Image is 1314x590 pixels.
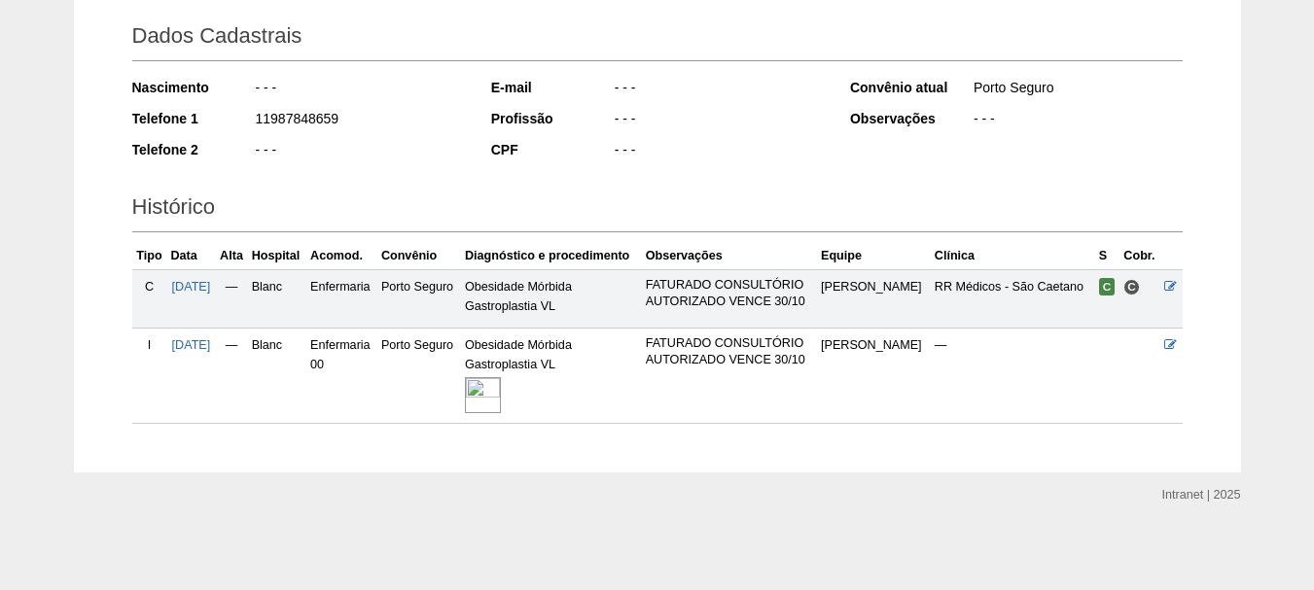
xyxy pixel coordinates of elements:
[461,329,642,424] td: Obesidade Mórbida Gastroplastia VL
[461,242,642,270] th: Diagnóstico e procedimento
[215,269,247,328] td: —
[461,269,642,328] td: Obesidade Mórbida Gastroplastia VL
[931,329,1095,424] td: —
[248,329,306,424] td: Blanc
[1099,278,1116,295] span: Confirmada
[254,140,465,164] div: - - -
[1123,279,1140,295] span: Consultório
[1119,242,1160,270] th: Cobr.
[1162,485,1241,504] div: Intranet | 2025
[136,335,163,355] div: I
[817,242,931,270] th: Equipe
[172,338,211,352] a: [DATE]
[306,269,377,328] td: Enfermaria
[931,242,1095,270] th: Clínica
[248,242,306,270] th: Hospital
[306,329,377,424] td: Enfermaria 00
[817,329,931,424] td: [PERSON_NAME]
[132,242,167,270] th: Tipo
[215,329,247,424] td: —
[972,109,1183,133] div: - - -
[248,269,306,328] td: Blanc
[1095,242,1120,270] th: S
[132,78,254,97] div: Nascimento
[972,78,1183,102] div: Porto Seguro
[613,109,824,133] div: - - -
[931,269,1095,328] td: RR Médicos - São Caetano
[132,109,254,128] div: Telefone 1
[306,242,377,270] th: Acomod.
[166,242,215,270] th: Data
[377,269,461,328] td: Porto Seguro
[613,78,824,102] div: - - -
[642,242,817,270] th: Observações
[850,78,972,97] div: Convênio atual
[377,329,461,424] td: Porto Seguro
[132,17,1183,61] h2: Dados Cadastrais
[132,188,1183,232] h2: Histórico
[646,277,813,310] p: FATURADO CONSULTÓRIO AUTORIZADO VENCE 30/10
[136,277,163,296] div: C
[491,78,613,97] div: E-mail
[817,269,931,328] td: [PERSON_NAME]
[377,242,461,270] th: Convênio
[132,140,254,159] div: Telefone 2
[646,335,813,368] p: FATURADO CONSULTÓRIO AUTORIZADO VENCE 30/10
[491,109,613,128] div: Profissão
[254,109,465,133] div: 11987848659
[172,280,211,294] a: [DATE]
[850,109,972,128] div: Observações
[613,140,824,164] div: - - -
[254,78,465,102] div: - - -
[215,242,247,270] th: Alta
[491,140,613,159] div: CPF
